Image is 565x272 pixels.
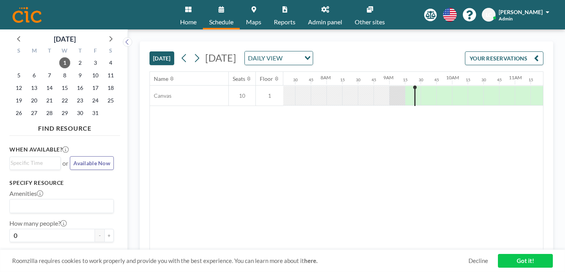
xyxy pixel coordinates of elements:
label: Amenities [9,190,43,197]
span: Friday, October 3, 2025 [90,57,101,68]
div: 11AM [509,75,522,80]
span: Wednesday, October 22, 2025 [59,95,70,106]
span: 1 [256,92,283,99]
div: 10AM [446,75,459,80]
span: Saturday, October 25, 2025 [105,95,116,106]
span: Friday, October 31, 2025 [90,108,101,119]
h4: FIND RESOURCE [9,121,120,132]
span: Admin [499,16,513,22]
span: Monday, October 6, 2025 [29,70,40,81]
span: Sunday, October 5, 2025 [13,70,24,81]
span: Wednesday, October 8, 2025 [59,70,70,81]
span: Tuesday, October 7, 2025 [44,70,55,81]
button: [DATE] [149,51,174,65]
div: T [72,46,87,57]
div: 30 [356,77,361,82]
div: 15 [403,77,408,82]
div: Seats [233,75,245,82]
div: S [11,46,27,57]
div: 9AM [383,75,394,80]
div: 30 [419,77,423,82]
div: F [87,46,103,57]
span: Wednesday, October 1, 2025 [59,57,70,68]
span: LC [486,11,492,18]
button: - [95,229,104,242]
span: Roomzilla requires cookies to work properly and provide you with the best experience. You can lea... [12,257,468,265]
span: Wednesday, October 29, 2025 [59,108,70,119]
div: 45 [309,77,313,82]
span: Schedule [209,19,233,25]
div: Search for option [10,199,113,213]
span: Available Now [73,160,110,166]
button: Available Now [70,156,114,170]
div: 30 [293,77,298,82]
span: Monday, October 13, 2025 [29,82,40,93]
span: Saturday, October 18, 2025 [105,82,116,93]
span: [DATE] [205,52,236,64]
span: 10 [229,92,255,99]
a: here. [304,257,317,264]
span: Home [180,19,197,25]
div: 45 [372,77,376,82]
a: Got it! [498,254,553,268]
div: [DATE] [54,33,76,44]
span: Tuesday, October 21, 2025 [44,95,55,106]
span: Tuesday, October 28, 2025 [44,108,55,119]
div: W [57,46,73,57]
div: 30 [481,77,486,82]
span: Canvas [150,92,171,99]
button: + [104,229,114,242]
span: Sunday, October 19, 2025 [13,95,24,106]
input: Search for option [285,53,300,63]
div: 15 [466,77,470,82]
span: Thursday, October 30, 2025 [75,108,86,119]
span: Reports [274,19,295,25]
div: S [103,46,118,57]
span: Thursday, October 9, 2025 [75,70,86,81]
span: Friday, October 24, 2025 [90,95,101,106]
span: Saturday, October 11, 2025 [105,70,116,81]
div: Name [154,75,168,82]
span: Other sites [355,19,385,25]
img: organization-logo [13,7,42,23]
span: Tuesday, October 14, 2025 [44,82,55,93]
div: Floor [260,75,273,82]
h3: Specify resource [9,179,114,186]
div: 45 [434,77,439,82]
span: Friday, October 10, 2025 [90,70,101,81]
div: 8AM [321,75,331,80]
div: 15 [340,77,345,82]
span: Monday, October 20, 2025 [29,95,40,106]
input: Search for option [11,159,56,167]
label: Floor [9,248,24,256]
div: T [42,46,57,57]
span: DAILY VIEW [246,53,284,63]
span: or [62,159,68,167]
button: YOUR RESERVATIONS [465,51,543,65]
span: Friday, October 17, 2025 [90,82,101,93]
div: Search for option [245,51,313,65]
div: 45 [497,77,502,82]
span: Thursday, October 16, 2025 [75,82,86,93]
div: 15 [529,77,533,82]
div: Search for option [10,157,60,169]
span: Maps [246,19,261,25]
a: Decline [468,257,488,265]
span: Saturday, October 4, 2025 [105,57,116,68]
span: Sunday, October 12, 2025 [13,82,24,93]
span: [PERSON_NAME] [499,9,543,15]
label: How many people? [9,219,67,227]
input: Search for option [11,201,109,211]
span: Monday, October 27, 2025 [29,108,40,119]
span: Admin panel [308,19,342,25]
span: Thursday, October 23, 2025 [75,95,86,106]
div: M [27,46,42,57]
span: Thursday, October 2, 2025 [75,57,86,68]
span: Sunday, October 26, 2025 [13,108,24,119]
span: Wednesday, October 15, 2025 [59,82,70,93]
